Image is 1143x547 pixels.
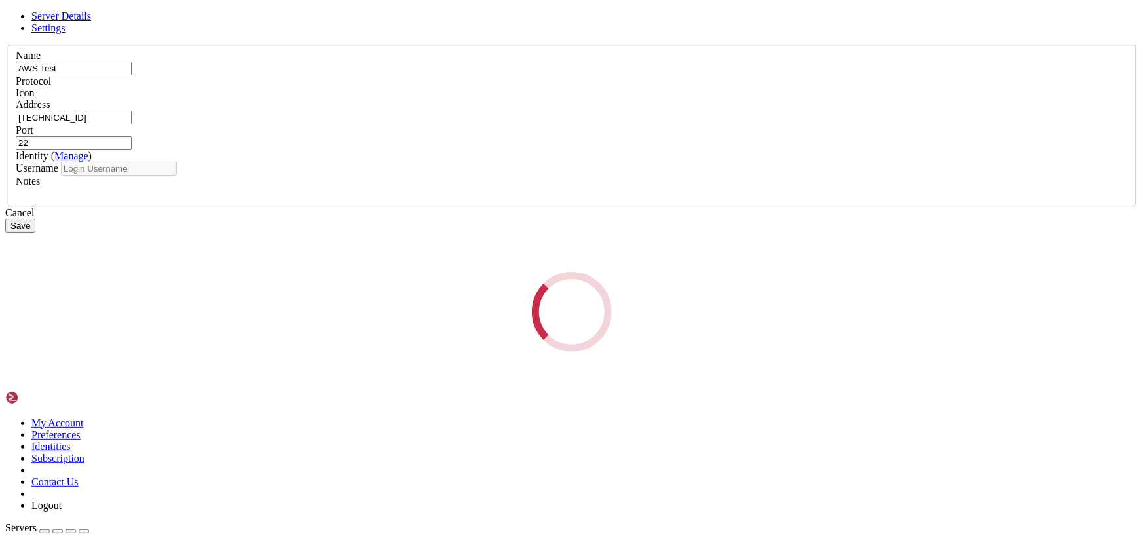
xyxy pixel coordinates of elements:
a: Logout [31,500,62,511]
label: Icon [16,87,34,98]
input: Server Name [16,62,132,75]
button: Save [5,219,35,233]
label: Identity [16,150,92,161]
input: Port Number [16,136,132,150]
span: ( ) [51,150,92,161]
a: Contact Us [31,476,79,487]
input: Login Username [61,162,177,176]
label: Port [16,124,33,136]
label: Address [16,99,50,110]
label: Protocol [16,75,51,86]
div: Loading... [525,265,618,358]
a: Manage [54,150,88,161]
div: Cancel [5,207,1138,219]
a: My Account [31,417,84,428]
a: Settings [31,22,66,33]
a: Server Details [31,10,91,22]
label: Username [16,162,58,174]
img: Shellngn [5,391,81,404]
a: Servers [5,522,89,533]
label: Notes [16,176,40,187]
span: Servers [5,522,37,533]
a: Identities [31,441,71,452]
input: Host Name or IP [16,111,132,124]
label: Name [16,50,41,61]
a: Preferences [31,429,81,440]
a: Subscription [31,453,84,464]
